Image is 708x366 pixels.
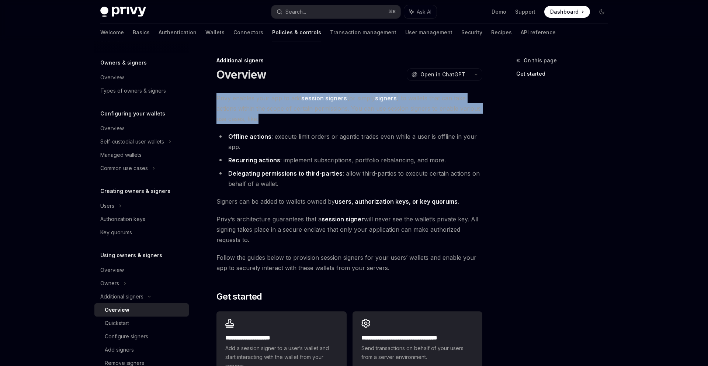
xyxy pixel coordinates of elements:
span: On this page [524,56,557,65]
a: Managed wallets [94,148,189,162]
button: Toggle dark mode [596,6,608,18]
button: Search...⌘K [271,5,400,18]
div: Types of owners & signers [100,86,166,95]
li: : allow third-parties to execute certain actions on behalf of a wallet. [216,168,482,189]
h5: Using owners & signers [100,251,162,260]
a: API reference [521,24,556,41]
a: Overview [94,71,189,84]
a: Add signers [94,343,189,356]
h5: Owners & signers [100,58,147,67]
a: Connectors [233,24,263,41]
div: Quickstart [105,319,129,328]
a: Recipes [491,24,512,41]
div: Additional signers [216,57,482,64]
div: Managed wallets [100,151,142,159]
a: Overview [94,303,189,317]
a: Overview [94,122,189,135]
a: Key quorums [94,226,189,239]
strong: Offline actions [228,133,271,140]
a: Security [461,24,482,41]
a: users, authorization keys, or key quorums [335,198,458,206]
li: : implement subscriptions, portfolio rebalancing, and more. [216,155,482,165]
a: Overview [94,263,189,277]
a: User management [405,24,452,41]
a: Transaction management [330,24,396,41]
a: Wallets [205,24,225,41]
span: Privy enables your app to add (or simply ) to wallets that can take actions within the scope of c... [216,93,482,124]
strong: signers [375,94,397,102]
span: ⌘ K [388,9,396,15]
strong: Recurring actions [228,156,280,164]
div: Self-custodial user wallets [100,137,164,146]
span: Privy’s architecture guarantees that a will never see the wallet’s private key. All signing takes... [216,214,482,245]
button: Ask AI [404,5,437,18]
h5: Creating owners & signers [100,187,170,196]
a: Quickstart [94,317,189,330]
span: Send transactions on behalf of your users from a server environment. [361,344,473,362]
button: Open in ChatGPT [407,68,470,81]
a: Demo [492,8,506,15]
a: Types of owners & signers [94,84,189,97]
span: Signers can be added to wallets owned by . [216,196,482,207]
a: Dashboard [544,6,590,18]
div: Overview [105,305,129,314]
li: : execute limit orders or agentic trades even while a user is offline in your app. [216,131,482,152]
strong: session signer [322,215,364,223]
strong: Delegating permissions to third-parties [228,170,343,177]
div: Users [100,201,114,210]
div: Search... [285,7,306,16]
div: Additional signers [100,292,143,301]
strong: session signers [301,94,347,102]
a: Configure signers [94,330,189,343]
h5: Configuring your wallets [100,109,165,118]
a: Support [515,8,535,15]
div: Add signers [105,345,134,354]
a: Get started [516,68,614,80]
img: dark logo [100,7,146,17]
span: Follow the guides below to provision session signers for your users’ wallets and enable your app ... [216,252,482,273]
h1: Overview [216,68,266,81]
a: Policies & controls [272,24,321,41]
div: Overview [100,266,124,274]
div: Common use cases [100,164,148,173]
span: Dashboard [550,8,579,15]
a: Authentication [159,24,197,41]
a: Basics [133,24,150,41]
a: Welcome [100,24,124,41]
span: Open in ChatGPT [420,71,465,78]
div: Overview [100,124,124,133]
div: Owners [100,279,119,288]
span: Get started [216,291,262,303]
a: Authorization keys [94,213,189,226]
div: Configure signers [105,332,148,341]
div: Authorization keys [100,215,145,224]
div: Key quorums [100,228,132,237]
span: Ask AI [417,8,431,15]
div: Overview [100,73,124,82]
